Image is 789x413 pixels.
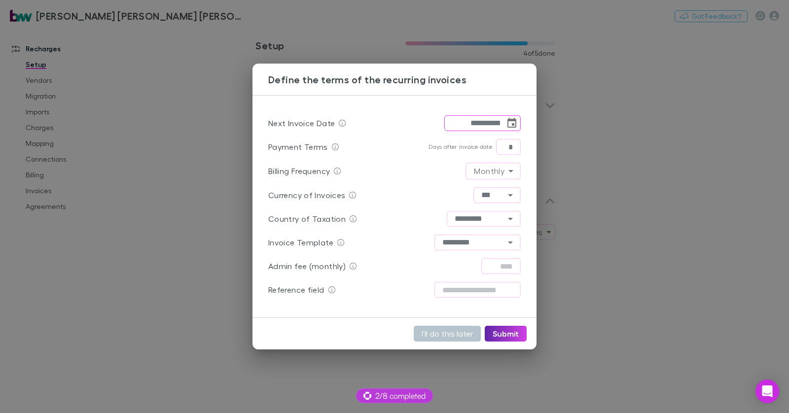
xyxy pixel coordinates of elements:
[268,284,324,296] p: Reference field
[414,326,481,342] button: I'll do this later
[268,237,333,248] p: Invoice Template
[268,213,346,225] p: Country of Taxation
[755,379,779,403] div: Open Intercom Messenger
[429,143,492,151] p: Days after invoice date
[268,73,537,85] h3: Define the terms of the recurring invoices
[268,189,345,201] p: Currency of Invoices
[503,212,517,226] button: Open
[268,117,335,129] p: Next Invoice Date
[485,326,527,342] button: Submit
[268,165,330,177] p: Billing Frequency
[505,116,519,130] button: Choose date, selected date is Sep 15, 2025
[503,236,517,249] button: Open
[503,188,517,202] button: Open
[268,260,346,272] p: Admin fee (monthly)
[268,141,328,153] p: Payment Terms
[466,163,520,179] div: Monthly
